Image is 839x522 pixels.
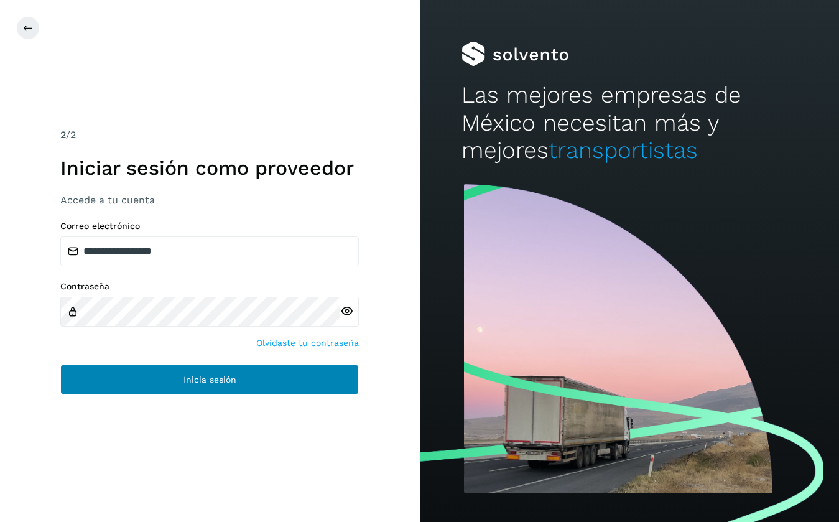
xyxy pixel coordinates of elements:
[60,156,359,180] h1: Iniciar sesión como proveedor
[549,137,698,164] span: transportistas
[256,337,359,350] a: Olvidaste tu contraseña
[60,129,66,141] span: 2
[60,281,359,292] label: Contraseña
[461,82,797,164] h2: Las mejores empresas de México necesitan más y mejores
[60,128,359,142] div: /2
[60,365,359,394] button: Inicia sesión
[60,194,359,206] h3: Accede a tu cuenta
[60,221,359,231] label: Correo electrónico
[183,375,236,384] span: Inicia sesión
